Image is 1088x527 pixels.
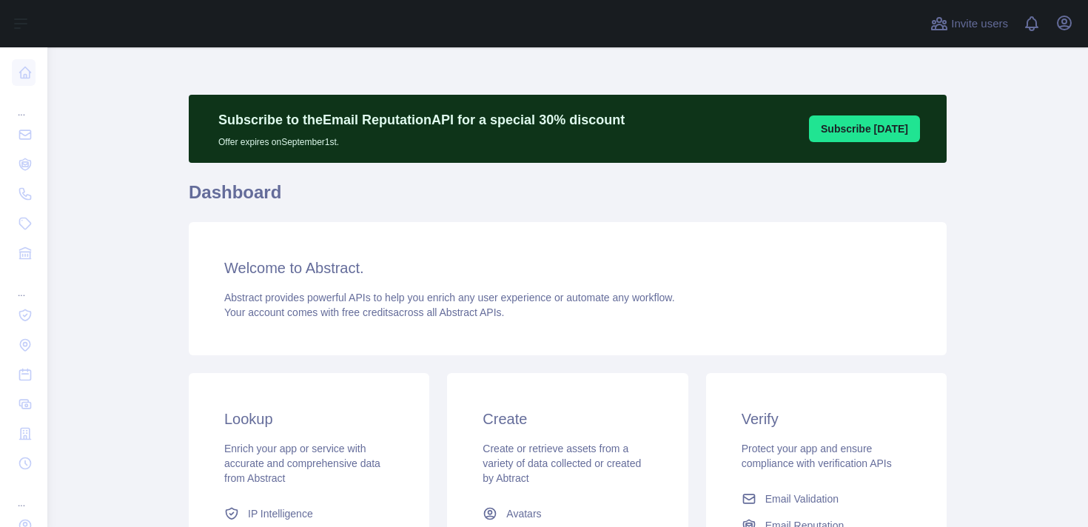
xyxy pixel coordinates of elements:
button: Invite users [927,12,1011,36]
p: Offer expires on September 1st. [218,130,625,148]
a: IP Intelligence [218,500,400,527]
span: Avatars [506,506,541,521]
span: Protect your app and ensure compliance with verification APIs [742,443,892,469]
div: ... [12,269,36,299]
span: IP Intelligence [248,506,313,521]
div: ... [12,89,36,118]
span: Your account comes with across all Abstract APIs. [224,306,504,318]
h3: Verify [742,409,911,429]
div: ... [12,480,36,509]
span: Email Validation [765,491,839,506]
p: Subscribe to the Email Reputation API for a special 30 % discount [218,110,625,130]
span: Enrich your app or service with accurate and comprehensive data from Abstract [224,443,380,484]
span: Create or retrieve assets from a variety of data collected or created by Abtract [483,443,641,484]
span: free credits [342,306,393,318]
h3: Create [483,409,652,429]
a: Email Validation [736,486,917,512]
span: Invite users [951,16,1008,33]
span: Abstract provides powerful APIs to help you enrich any user experience or automate any workflow. [224,292,675,303]
h3: Welcome to Abstract. [224,258,911,278]
h3: Lookup [224,409,394,429]
a: Avatars [477,500,658,527]
button: Subscribe [DATE] [809,115,920,142]
h1: Dashboard [189,181,947,216]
